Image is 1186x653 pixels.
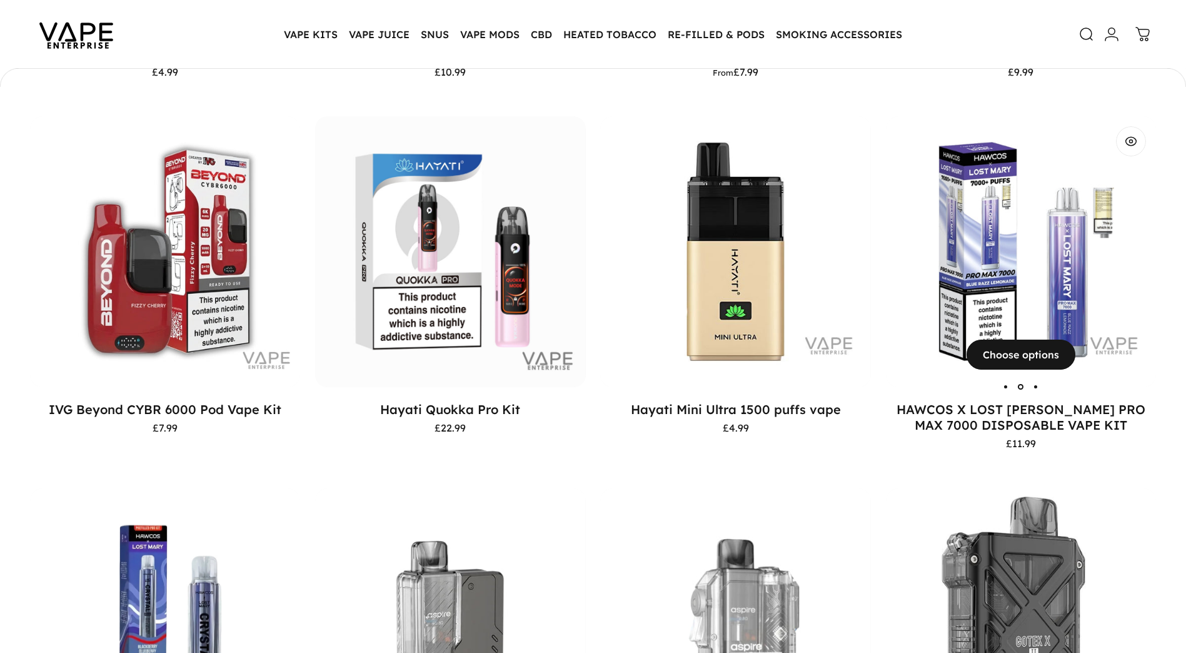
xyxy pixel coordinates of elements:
[278,21,343,48] summary: VAPE KITS
[1006,438,1036,448] span: £11.99
[713,68,733,78] small: From
[153,423,178,433] span: £7.99
[662,21,770,48] summary: RE-FILLED & PODS
[558,21,662,48] summary: HEATED TOBACCO
[886,116,1156,387] a: HAWCOS X LOST MARY PRO MAX 7000 DISPOSABLE VAPE KIT
[1129,21,1157,48] a: 0 items
[315,116,585,387] img: Hayati Quokka Pro Kit
[886,116,1156,387] img: HAWCOS X LOST MARY PRO MAX 7000
[1008,67,1033,77] span: £9.99
[152,67,178,77] span: £4.99
[435,423,466,433] span: £22.99
[343,21,415,48] summary: VAPE JUICE
[713,67,758,77] span: £7.99
[525,21,558,48] summary: CBD
[20,5,133,64] img: Vape Enterprise
[49,402,281,417] a: IVG Beyond CYBR 6000 Pod Vape Kit
[30,116,300,387] a: IVG Beyond CYBR 6000 Pod Vape Kit
[897,402,1145,433] a: HAWCOS X LOST [PERSON_NAME] PRO MAX 7000 DISPOSABLE VAPE KIT
[435,67,466,77] span: £10.99
[415,21,455,48] summary: SNUS
[967,340,1075,370] button: Choose options
[631,402,841,417] a: Hayati Mini Ultra 1500 puffs vape
[380,402,520,417] a: Hayati Quokka Pro Kit
[455,21,525,48] summary: VAPE MODS
[600,116,870,387] a: Hayati Mini Ultra 1500 puffs vape
[600,116,870,387] img: Hayati Mini Ultra Disposable vape kit
[770,21,908,48] summary: SMOKING ACCESSORIES
[723,423,749,433] span: £4.99
[30,116,300,387] img: IVG Beyond CYBR 6000
[278,21,908,48] nav: Primary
